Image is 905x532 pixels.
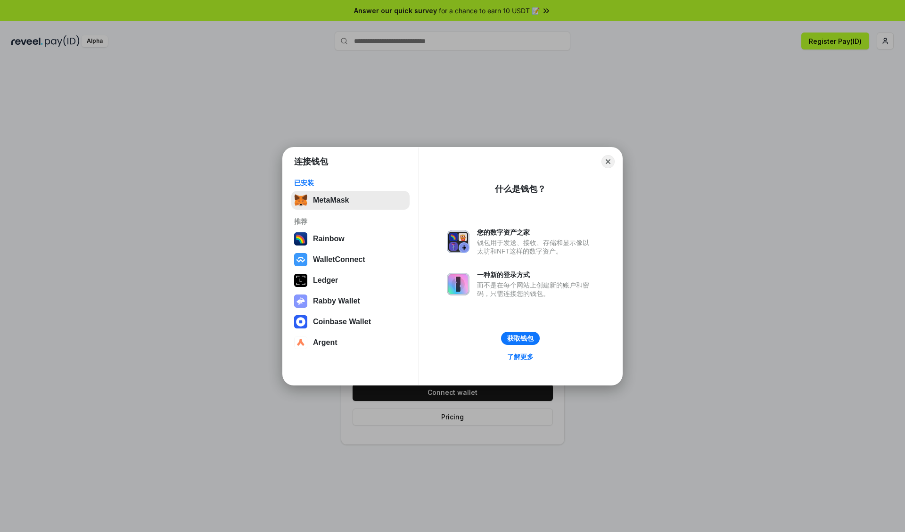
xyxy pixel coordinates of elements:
[294,336,307,349] img: svg+xml,%3Csvg%20width%3D%2228%22%20height%3D%2228%22%20viewBox%3D%220%200%2028%2028%22%20fill%3D...
[495,183,546,195] div: 什么是钱包？
[313,338,337,347] div: Argent
[477,238,594,255] div: 钱包用于发送、接收、存储和显示像以太坊和NFT这样的数字资产。
[477,281,594,298] div: 而不是在每个网站上创建新的账户和密码，只需连接您的钱包。
[294,217,407,226] div: 推荐
[294,315,307,328] img: svg+xml,%3Csvg%20width%3D%2228%22%20height%3D%2228%22%20viewBox%3D%220%200%2028%2028%22%20fill%3D...
[294,156,328,167] h1: 连接钱包
[501,332,540,345] button: 获取钱包
[313,255,365,264] div: WalletConnect
[294,194,307,207] img: svg+xml,%3Csvg%20fill%3D%22none%22%20height%3D%2233%22%20viewBox%3D%220%200%2035%2033%22%20width%...
[294,179,407,187] div: 已安装
[294,295,307,308] img: svg+xml,%3Csvg%20xmlns%3D%22http%3A%2F%2Fwww.w3.org%2F2000%2Fsvg%22%20fill%3D%22none%22%20viewBox...
[291,271,410,290] button: Ledger
[291,191,410,210] button: MetaMask
[291,229,410,248] button: Rainbow
[313,297,360,305] div: Rabby Wallet
[294,232,307,246] img: svg+xml,%3Csvg%20width%3D%22120%22%20height%3D%22120%22%20viewBox%3D%220%200%20120%20120%22%20fil...
[507,334,534,343] div: 获取钱包
[447,273,469,295] img: svg+xml,%3Csvg%20xmlns%3D%22http%3A%2F%2Fwww.w3.org%2F2000%2Fsvg%22%20fill%3D%22none%22%20viewBox...
[291,250,410,269] button: WalletConnect
[313,196,349,205] div: MetaMask
[507,352,534,361] div: 了解更多
[313,235,345,243] div: Rainbow
[291,292,410,311] button: Rabby Wallet
[313,318,371,326] div: Coinbase Wallet
[291,333,410,352] button: Argent
[502,351,539,363] a: 了解更多
[313,276,338,285] div: Ledger
[294,253,307,266] img: svg+xml,%3Csvg%20width%3D%2228%22%20height%3D%2228%22%20viewBox%3D%220%200%2028%2028%22%20fill%3D...
[477,270,594,279] div: 一种新的登录方式
[291,312,410,331] button: Coinbase Wallet
[601,155,615,168] button: Close
[294,274,307,287] img: svg+xml,%3Csvg%20xmlns%3D%22http%3A%2F%2Fwww.w3.org%2F2000%2Fsvg%22%20width%3D%2228%22%20height%3...
[477,228,594,237] div: 您的数字资产之家
[447,230,469,253] img: svg+xml,%3Csvg%20xmlns%3D%22http%3A%2F%2Fwww.w3.org%2F2000%2Fsvg%22%20fill%3D%22none%22%20viewBox...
